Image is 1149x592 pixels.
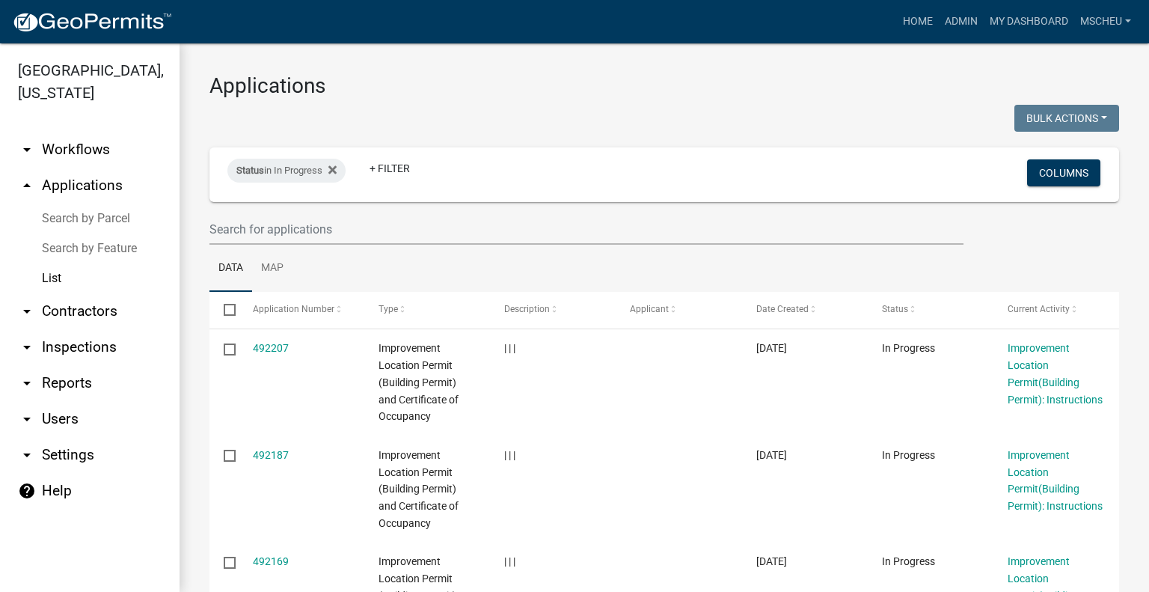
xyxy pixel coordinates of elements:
span: In Progress [882,449,935,461]
i: arrow_drop_down [18,374,36,392]
span: Improvement Location Permit (Building Permit) and Certificate of Occupancy [379,342,459,422]
button: Bulk Actions [1014,105,1119,132]
a: + Filter [358,155,422,182]
span: Improvement Location Permit (Building Permit) and Certificate of Occupancy [379,449,459,529]
i: arrow_drop_down [18,338,36,356]
button: Columns [1027,159,1100,186]
h3: Applications [209,73,1119,99]
span: | | | [504,449,515,461]
datatable-header-cell: Applicant [616,292,741,328]
a: 492207 [253,342,289,354]
span: Status [882,304,908,314]
span: In Progress [882,342,935,354]
datatable-header-cell: Date Created [741,292,867,328]
span: | | | [504,555,515,567]
datatable-header-cell: Select [209,292,238,328]
i: arrow_drop_down [18,410,36,428]
a: Home [897,7,939,36]
a: 492169 [253,555,289,567]
span: 10/14/2025 [756,449,787,461]
span: Status [236,165,264,176]
span: Date Created [756,304,809,314]
span: Current Activity [1008,304,1070,314]
span: Description [504,304,550,314]
span: Application Number [253,304,334,314]
span: Type [379,304,398,314]
span: 10/14/2025 [756,342,787,354]
i: arrow_drop_down [18,302,36,320]
a: mscheu [1074,7,1137,36]
i: arrow_drop_up [18,177,36,195]
span: In Progress [882,555,935,567]
datatable-header-cell: Type [364,292,490,328]
datatable-header-cell: Description [490,292,616,328]
a: Improvement Location Permit(Building Permit): Instructions [1008,342,1103,405]
input: Search for applications [209,214,963,245]
div: in In Progress [227,159,346,183]
a: 492187 [253,449,289,461]
a: Data [209,245,252,293]
span: 10/14/2025 [756,555,787,567]
a: Improvement Location Permit(Building Permit): Instructions [1008,449,1103,512]
span: | | | [504,342,515,354]
a: Map [252,245,292,293]
i: arrow_drop_down [18,446,36,464]
i: arrow_drop_down [18,141,36,159]
a: Admin [939,7,984,36]
datatable-header-cell: Status [868,292,993,328]
datatable-header-cell: Current Activity [993,292,1119,328]
a: My Dashboard [984,7,1074,36]
span: Applicant [630,304,669,314]
i: help [18,482,36,500]
datatable-header-cell: Application Number [238,292,364,328]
